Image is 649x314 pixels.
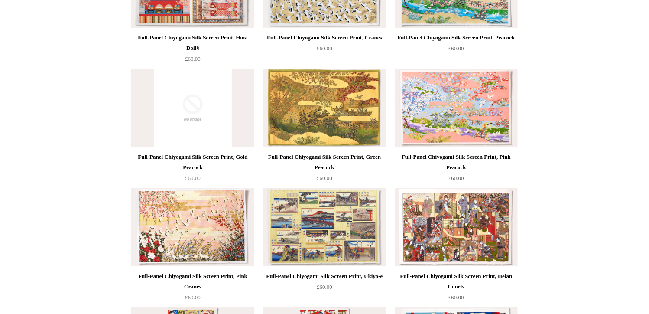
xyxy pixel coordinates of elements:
a: Full-Panel Chiyogami Silk Screen Print, Pink Cranes £60.00 [131,271,254,307]
span: £60.00 [185,175,201,181]
a: Full-Panel Chiyogami Silk Screen Print, Green Peacock Full-Panel Chiyogami Silk Screen Print, Gre... [263,69,386,147]
a: Full-Panel Chiyogami Silk Screen Print, Hina Doll§ £60.00 [131,33,254,68]
a: Full-Panel Chiyogami Silk Screen Print, Pink Peacock £60.00 [395,152,518,187]
a: Full-Panel Chiyogami Silk Screen Print, Heian Courts Full-Panel Chiyogami Silk Screen Print, Heia... [395,188,518,266]
div: Full-Panel Chiyogami Silk Screen Print, Peacock [397,33,516,43]
a: Full-Panel Chiyogami Silk Screen Print, Ukiyo-e Full-Panel Chiyogami Silk Screen Print, Ukiyo-e [263,188,386,266]
div: Full-Panel Chiyogami Silk Screen Print, Gold Peacock [133,152,252,173]
div: Full-Panel Chiyogami Silk Screen Print, Hina Doll§ [133,33,252,53]
div: Full-Panel Chiyogami Silk Screen Print, Ukiyo-e [265,271,384,281]
a: Full-Panel Chiyogami Silk Screen Print, Pink Peacock Full-Panel Chiyogami Silk Screen Print, Pink... [395,69,518,147]
span: £60.00 [448,175,464,181]
span: £60.00 [185,56,201,62]
div: Full-Panel Chiyogami Silk Screen Print, Green Peacock [265,152,384,173]
span: £60.00 [448,294,464,301]
a: Full-Panel Chiyogami Silk Screen Print, Ukiyo-e £60.00 [263,271,386,307]
div: Full-Panel Chiyogami Silk Screen Print, Cranes [265,33,384,43]
a: Full-Panel Chiyogami Silk Screen Print, Pink Cranes Full-Panel Chiyogami Silk Screen Print, Pink ... [131,188,254,266]
img: Full-Panel Chiyogami Silk Screen Print, Ukiyo-e [263,188,386,266]
img: Full-Panel Chiyogami Silk Screen Print, Pink Cranes [131,188,254,266]
a: Full-Panel Chiyogami Silk Screen Print, Cranes £60.00 [263,33,386,68]
img: no-image-2048-a2addb12_grande.gif [131,69,254,147]
div: Full-Panel Chiyogami Silk Screen Print, Pink Peacock [397,152,516,173]
div: Full-Panel Chiyogami Silk Screen Print, Heian Courts [397,271,516,292]
a: Full-Panel Chiyogami Silk Screen Print, Gold Peacock £60.00 [131,152,254,187]
span: £60.00 [317,284,332,290]
span: £60.00 [448,45,464,52]
a: Full-Panel Chiyogami Silk Screen Print, Green Peacock £60.00 [263,152,386,187]
img: Full-Panel Chiyogami Silk Screen Print, Pink Peacock [395,69,518,147]
span: £60.00 [185,294,201,301]
span: £60.00 [317,45,332,52]
span: £60.00 [317,175,332,181]
div: Full-Panel Chiyogami Silk Screen Print, Pink Cranes [133,271,252,292]
a: Full-Panel Chiyogami Silk Screen Print, Heian Courts £60.00 [395,271,518,307]
a: Full-Panel Chiyogami Silk Screen Print, Peacock £60.00 [395,33,518,68]
img: Full-Panel Chiyogami Silk Screen Print, Green Peacock [263,69,386,147]
img: Full-Panel Chiyogami Silk Screen Print, Heian Courts [395,188,518,266]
